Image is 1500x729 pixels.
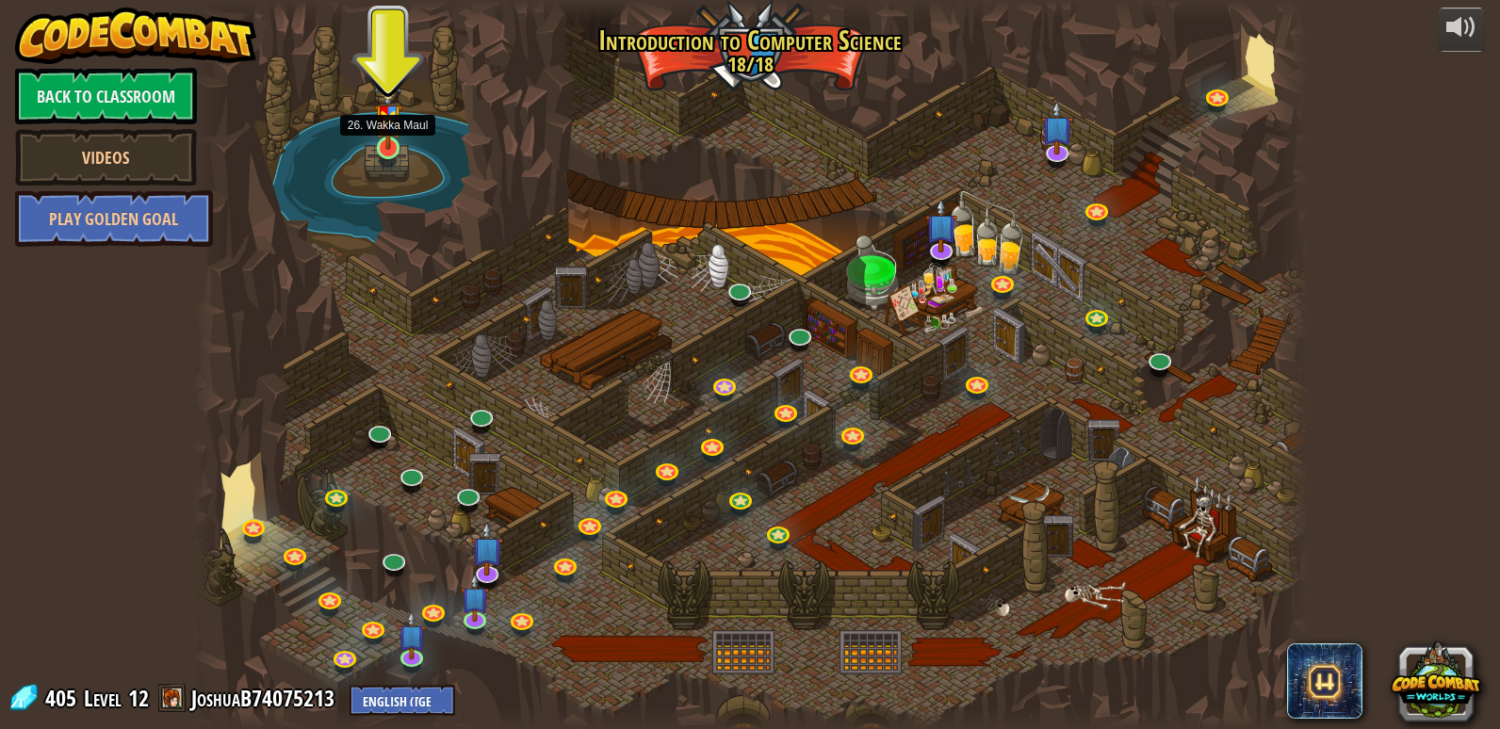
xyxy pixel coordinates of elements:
[191,683,340,713] a: JoshuaB74075213
[15,8,256,64] img: CodeCombat - Learn how to code by playing a game
[45,683,82,713] span: 405
[398,610,426,659] img: level-banner-unstarted-subscriber.png
[15,190,213,247] a: Play Golden Goal
[1041,101,1072,155] img: level-banner-unstarted-subscriber.png
[128,683,149,713] span: 12
[84,683,122,714] span: Level
[374,75,402,150] img: level-banner-multiplayer.png
[15,68,197,124] a: Back to Classroom
[471,522,502,576] img: level-banner-unstarted-subscriber.png
[1438,8,1485,52] button: Adjust volume
[461,574,489,623] img: level-banner-unstarted-subscriber.png
[15,129,197,186] a: Videos
[925,199,956,253] img: level-banner-unstarted-subscriber.png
